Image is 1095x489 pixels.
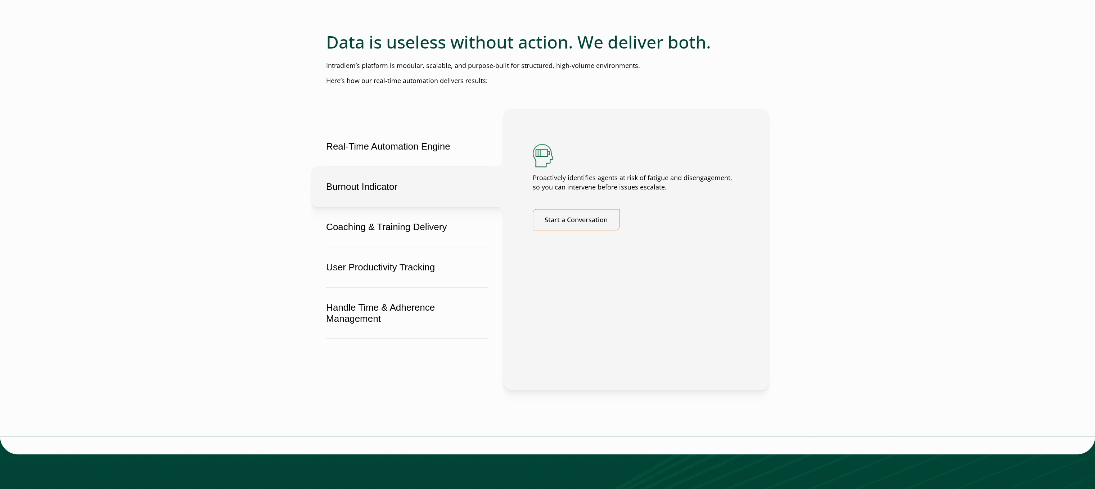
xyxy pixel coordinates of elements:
button: Handle Time & Adherence Management [311,287,503,339]
button: User Productivity Tracking [311,247,503,287]
img: Burnout Indicator [533,144,553,168]
button: Real-Time Automation Engine [311,126,503,166]
p: Intradiem’s platform is modular, scalable, and purpose-built for structured, high-volume environm... [326,61,769,70]
a: Start a Conversation [533,209,619,230]
h2: Data is useless without action. We deliver both. [326,32,769,52]
p: Proactively identifies agents at risk of fatigue and disengagement, so you can intervene before i... [533,173,739,192]
p: Here’s how our real-time automation delivers results: [326,76,769,86]
button: Coaching & Training Delivery [311,206,503,247]
button: Burnout Indicator [311,166,503,207]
